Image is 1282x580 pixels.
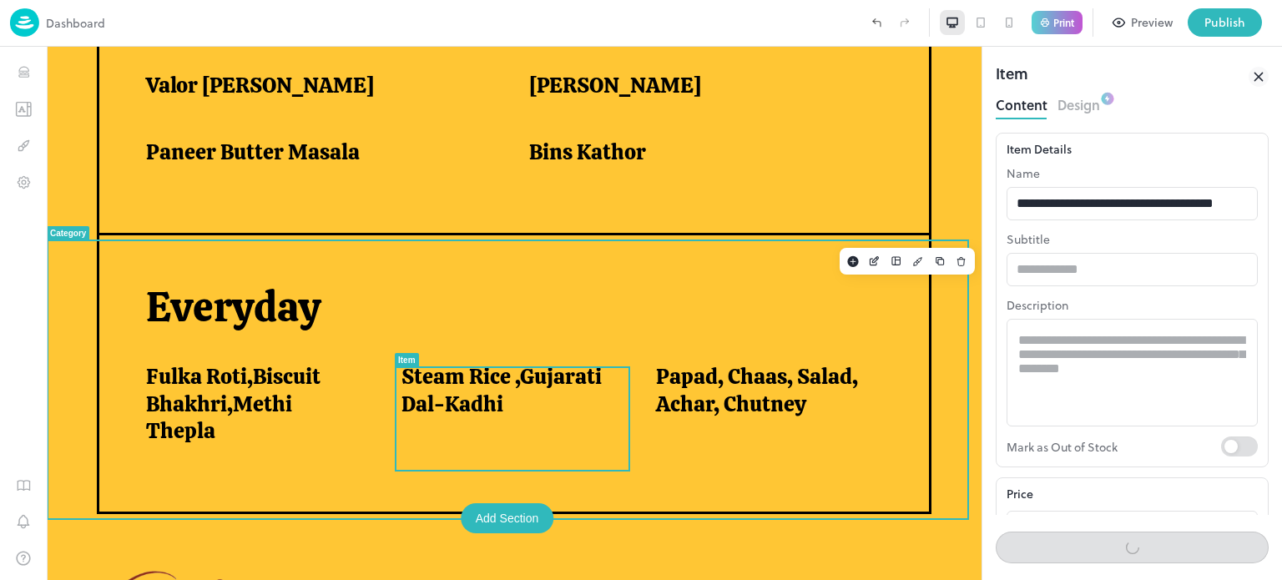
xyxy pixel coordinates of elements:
[1057,92,1100,114] button: Design
[996,92,1047,114] button: Content
[99,316,314,398] span: Fulka Roti,Biscuit Bhakhri,Methi Thepla
[795,204,817,225] button: Add
[1007,296,1258,314] p: Description
[1007,230,1258,248] p: Subtitle
[10,8,39,37] img: logo-86c26b7e.jpg
[1007,164,1258,182] p: Name
[99,92,313,119] span: Paneer Butter Masala
[891,8,919,37] label: Redo (Ctrl + Y)
[3,182,39,191] div: Category
[862,8,891,37] label: Undo (Ctrl + Z)
[839,204,861,225] button: Layout
[99,235,845,286] p: Everyday
[1007,485,1033,502] p: Price
[861,204,882,225] button: Design
[1007,436,1221,456] p: Mark as Out of Stock
[351,309,369,318] div: Item
[482,25,654,53] span: [PERSON_NAME]
[46,14,105,32] p: Dashboard
[1188,8,1262,37] button: Publish
[414,456,507,487] div: Add Section
[609,316,824,371] span: Papad, Chaas, Salad, Achar, Chutney
[355,316,569,371] span: Steam Rice ,Gujarati Dal-Kadhi
[1204,13,1245,32] div: Publish
[817,204,839,225] button: Edit
[1131,13,1173,32] div: Preview
[1053,18,1074,28] p: Print
[904,204,926,225] button: Delete
[996,62,1028,92] div: Item
[1007,140,1258,158] div: Item Details
[1103,8,1183,37] button: Preview
[482,92,599,119] span: Bins Kathor
[99,25,327,53] span: Valor [PERSON_NAME]
[882,204,904,225] button: Duplicate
